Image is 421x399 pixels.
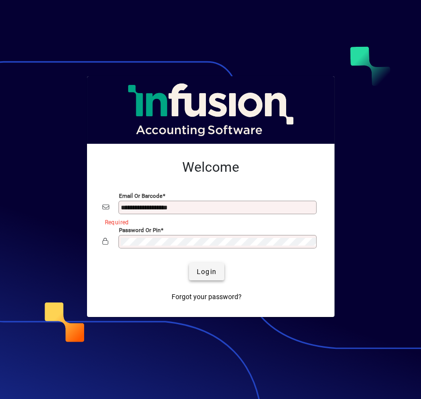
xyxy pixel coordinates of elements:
[119,227,160,234] mat-label: Password or Pin
[119,193,162,199] mat-label: Email or Barcode
[197,267,217,277] span: Login
[189,263,224,280] button: Login
[105,217,311,227] mat-error: Required
[168,288,246,305] a: Forgot your password?
[102,159,319,176] h2: Welcome
[172,292,242,302] span: Forgot your password?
